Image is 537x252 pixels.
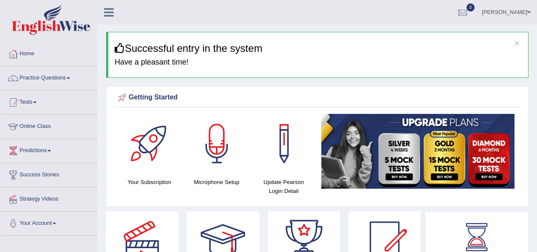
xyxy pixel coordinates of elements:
a: Success Stories [0,163,97,184]
a: Strategy Videos [0,187,97,209]
h3: Successful entry in the system [115,43,522,54]
a: Tests [0,91,97,112]
button: × [515,39,520,48]
span: 0 [467,3,475,11]
div: Getting Started [116,91,519,104]
h4: Microphone Setup [187,178,246,187]
h4: Update Pearson Login Detail [254,178,313,195]
img: small5.jpg [321,114,515,189]
a: Predictions [0,139,97,160]
a: Online Class [0,115,97,136]
h4: Your Subscription [120,178,179,187]
a: Home [0,42,97,63]
a: Practice Questions [0,66,97,88]
a: Your Account [0,212,97,233]
h4: Have a pleasant time! [115,58,522,67]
